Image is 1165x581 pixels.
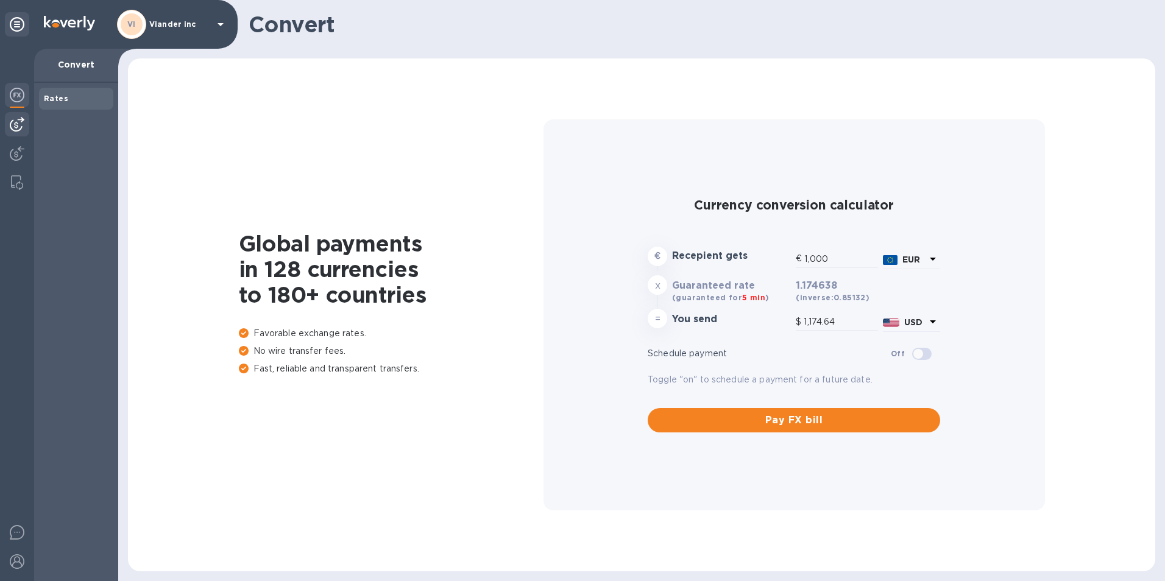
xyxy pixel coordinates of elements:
h2: Currency conversion calculator [648,197,940,213]
p: Favorable exchange rates. [239,327,544,340]
p: Schedule payment [648,347,891,360]
p: Toggle "on" to schedule a payment for a future date. [648,373,940,386]
input: Amount [804,313,878,331]
h3: Guaranteed rate [672,280,791,292]
b: Off [891,349,905,358]
b: VI [127,19,136,29]
input: Amount [804,250,878,268]
h3: Recepient gets [672,250,791,262]
h1: Global payments in 128 currencies to 180+ countries [239,231,544,308]
p: Fast, reliable and transparent transfers. [239,362,544,375]
b: (guaranteed for ) [672,293,769,302]
p: Viander inc [149,20,210,29]
img: Logo [44,16,95,30]
strong: € [654,251,660,261]
div: € [796,250,804,268]
img: USD [883,319,899,327]
h1: Convert [249,12,1146,37]
p: No wire transfer fees. [239,345,544,357]
div: $ [796,313,804,331]
h3: You send [672,314,791,325]
p: Convert [44,58,108,71]
button: Pay FX bill [648,408,940,432]
b: EUR [902,255,920,264]
div: = [648,309,667,328]
b: Rates [44,94,68,103]
b: (inverse: 0.85132 ) [796,293,869,302]
img: Foreign exchange [10,88,24,102]
b: USD [904,317,922,327]
div: Unpin categories [5,12,29,37]
span: 5 min [742,293,765,302]
span: Pay FX bill [657,413,930,428]
h3: 1.174638 [796,280,940,292]
div: x [648,275,667,295]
